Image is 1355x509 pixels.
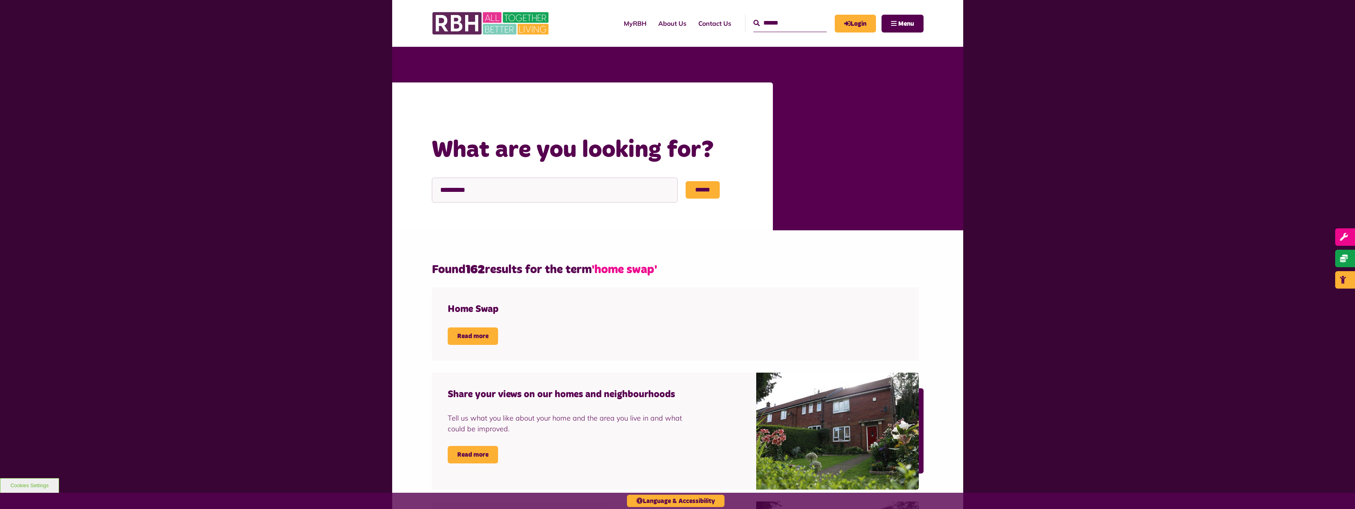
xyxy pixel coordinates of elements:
[432,262,924,277] h2: Found results for the term
[1319,473,1355,509] iframe: Netcall Web Assistant for live chat
[477,105,497,114] a: Home
[448,446,498,463] a: Read more
[898,21,914,27] span: Menu
[592,264,657,276] span: 'home swap'
[448,413,693,434] div: Tell us what you like about your home and the area you live in and what could be improved.
[448,327,498,345] a: Read more
[448,388,693,401] h4: Share your views on our homes and neighbourhoods
[835,15,876,33] a: MyRBH
[627,495,724,507] button: Language & Accessibility
[882,15,924,33] button: Navigation
[432,135,757,166] h1: What are you looking for?
[756,373,919,490] img: SAZ MEDIA RBH HOUSING17
[652,13,692,34] a: About Us
[618,13,652,34] a: MyRBH
[508,105,597,114] a: What are you looking for?
[692,13,737,34] a: Contact Us
[466,264,485,276] strong: 162
[432,8,551,39] img: RBH
[448,303,855,316] h4: Home Swap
